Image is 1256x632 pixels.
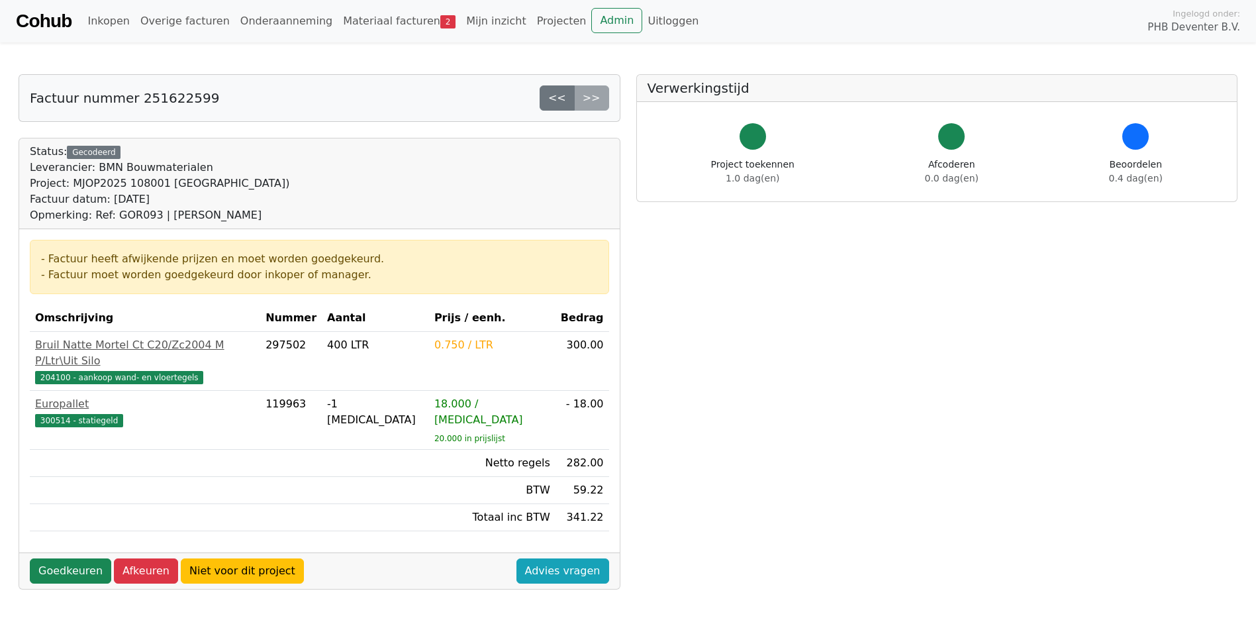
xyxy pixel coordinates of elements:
[1147,20,1240,35] span: PHB Deventer B.V.
[556,391,609,450] td: - 18.00
[35,337,255,385] a: Bruil Natte Mortel Ct C20/Zc2004 M P/Ltr\Uit Silo204100 - aankoop wand- en vloertegels
[434,337,550,353] div: 0.750 / LTR
[1173,7,1240,20] span: Ingelogd onder:
[642,8,704,34] a: Uitloggen
[440,15,456,28] span: 2
[327,337,424,353] div: 400 LTR
[260,332,322,391] td: 297502
[30,305,260,332] th: Omschrijving
[41,251,598,267] div: - Factuur heeft afwijkende prijzen en moet worden goedgekeurd.
[516,558,609,584] a: Advies vragen
[461,8,532,34] a: Mijn inzicht
[41,267,598,283] div: - Factuur moet worden goedgekeurd door inkoper of manager.
[925,158,979,185] div: Afcoderen
[556,450,609,477] td: 282.00
[726,173,779,184] span: 1.0 dag(en)
[260,305,322,332] th: Nummer
[648,80,1227,96] h5: Verwerkingstijd
[114,558,178,584] a: Afkeuren
[711,158,795,185] div: Project toekennen
[181,558,304,584] a: Niet voor dit project
[30,558,111,584] a: Goedkeuren
[434,396,550,428] div: 18.000 / [MEDICAL_DATA]
[30,144,289,223] div: Status:
[429,450,556,477] td: Netto regels
[35,396,255,428] a: Europallet300514 - statiegeld
[429,504,556,531] td: Totaal inc BTW
[67,146,121,159] div: Gecodeerd
[925,173,979,184] span: 0.0 dag(en)
[591,8,642,33] a: Admin
[135,8,235,34] a: Overige facturen
[35,371,203,384] span: 204100 - aankoop wand- en vloertegels
[429,477,556,504] td: BTW
[434,434,505,443] sub: 20.000 in prijslijst
[35,396,255,412] div: Europallet
[260,391,322,450] td: 119963
[30,90,219,106] h5: Factuur nummer 251622599
[322,305,429,332] th: Aantal
[556,332,609,391] td: 300.00
[16,5,72,37] a: Cohub
[556,504,609,531] td: 341.22
[327,396,424,428] div: -1 [MEDICAL_DATA]
[235,8,338,34] a: Onderaanneming
[30,160,289,176] div: Leverancier: BMN Bouwmaterialen
[556,477,609,504] td: 59.22
[30,176,289,191] div: Project: MJOP2025 108001 [GEOGRAPHIC_DATA])
[1109,173,1163,184] span: 0.4 dag(en)
[35,337,255,369] div: Bruil Natte Mortel Ct C20/Zc2004 M P/Ltr\Uit Silo
[30,191,289,207] div: Factuur datum: [DATE]
[540,85,575,111] a: <<
[30,207,289,223] div: Opmerking: Ref: GOR093 | [PERSON_NAME]
[35,414,123,427] span: 300514 - statiegeld
[429,305,556,332] th: Prijs / eenh.
[338,8,461,34] a: Materiaal facturen2
[1109,158,1163,185] div: Beoordelen
[532,8,592,34] a: Projecten
[82,8,134,34] a: Inkopen
[556,305,609,332] th: Bedrag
